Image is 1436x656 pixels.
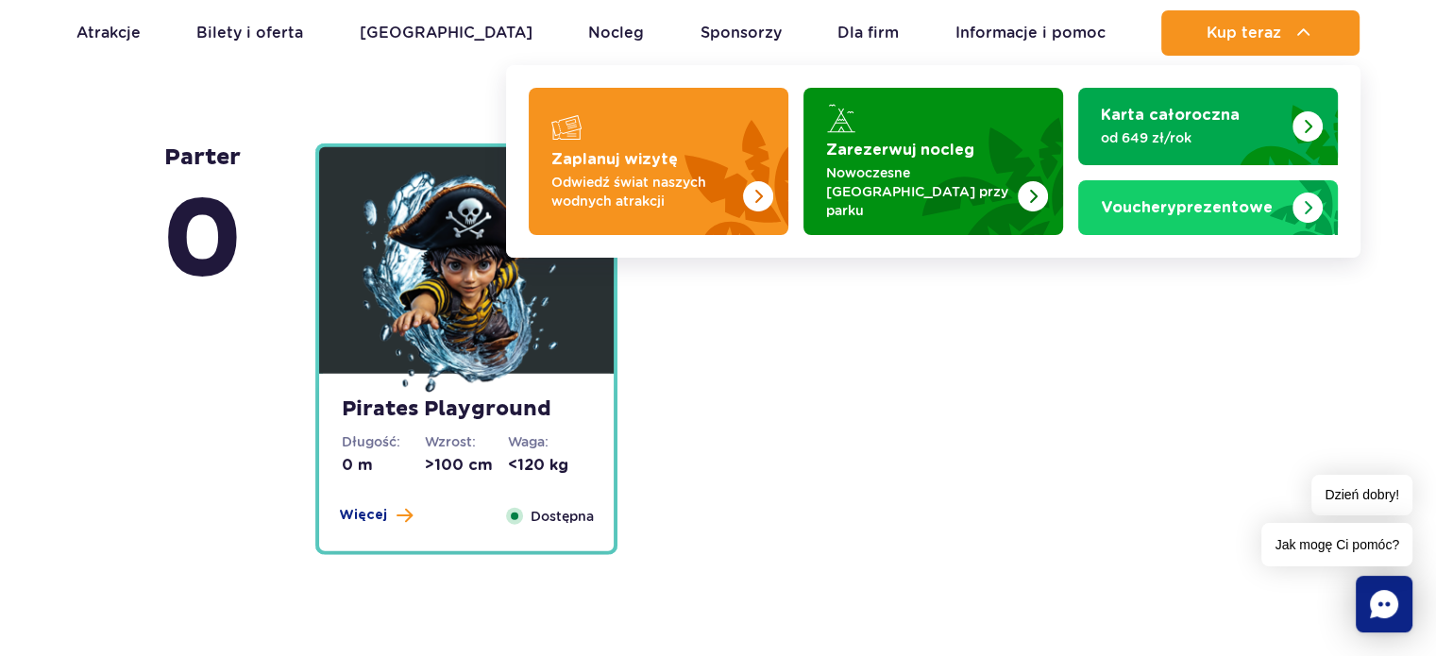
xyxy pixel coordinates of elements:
a: Karta całoroczna [1078,88,1338,165]
a: Sponsorzy [701,10,782,56]
span: Jak mogę Ci pomóc? [1261,523,1412,566]
div: Chat [1356,576,1412,632]
a: Zarezerwuj nocleg [803,88,1063,235]
a: Informacje i pomoc [955,10,1106,56]
p: Nowoczesne [GEOGRAPHIC_DATA] przy parku [826,163,1010,220]
strong: Karta całoroczna [1101,108,1240,123]
a: [GEOGRAPHIC_DATA] [360,10,532,56]
a: Vouchery prezentowe [1078,180,1338,235]
dt: Długość: [342,432,425,451]
a: Nocleg [588,10,644,56]
button: Więcej [339,506,413,525]
dt: Wzrost: [425,432,508,451]
strong: Zaplanuj wizytę [551,152,678,167]
a: Dla firm [837,10,899,56]
strong: prezentowe [1101,200,1273,215]
p: od 649 zł/rok [1101,128,1285,147]
p: Odwiedź świat naszych wodnych atrakcji [551,173,735,210]
strong: Zarezerwuj nocleg [826,143,974,158]
a: Zaplanuj wizytę [529,88,788,235]
span: Kup teraz [1207,25,1281,42]
span: 0 [162,172,243,311]
a: Atrakcje [76,10,141,56]
span: Więcej [339,506,387,525]
dd: >100 cm [425,455,508,476]
span: Dostępna [531,506,594,527]
dt: Waga: [508,432,591,451]
button: Kup teraz [1161,10,1360,56]
span: Vouchery [1101,200,1176,215]
strong: Parter [162,143,243,311]
img: 68496b3343aa7861054357.png [353,171,580,397]
span: Dzień dobry! [1311,475,1412,515]
dd: 0 m [342,455,425,476]
dd: <120 kg [508,455,591,476]
strong: Pirates Playground [342,396,591,423]
a: Bilety i oferta [196,10,303,56]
